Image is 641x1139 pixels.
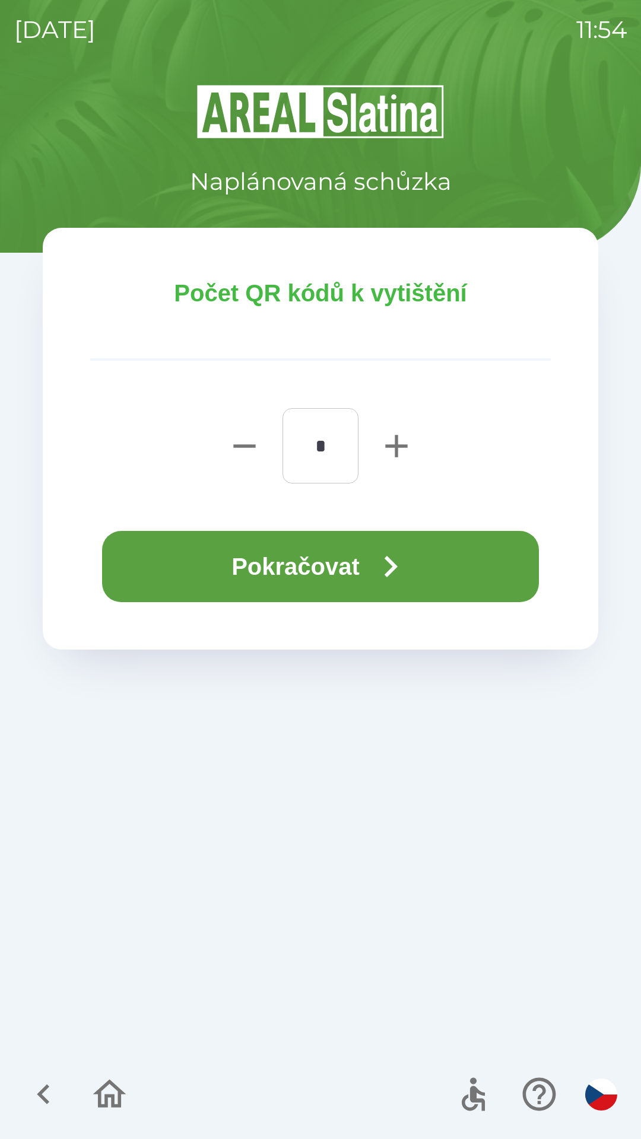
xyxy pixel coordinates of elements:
[585,1078,617,1111] img: cs flag
[102,531,539,602] button: Pokračovat
[14,12,96,47] p: [DATE]
[190,164,452,199] p: Naplánovaná schůzka
[43,83,598,140] img: Logo
[90,275,551,311] p: Počet QR kódů k vytištění
[576,12,627,47] p: 11:54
